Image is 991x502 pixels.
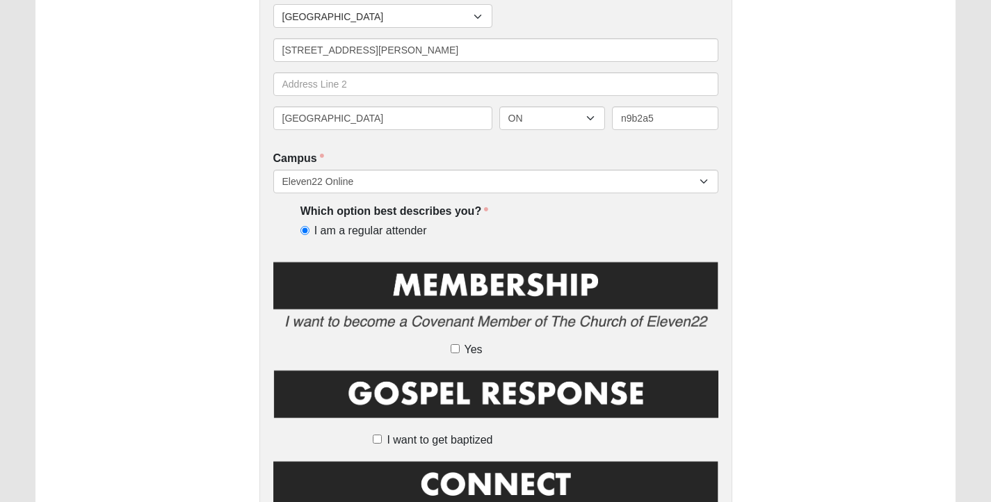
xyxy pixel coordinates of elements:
[373,435,382,444] input: I want to get baptized
[273,38,718,62] input: Address Line 1
[273,72,718,96] input: Address Line 2
[451,344,460,353] input: Yes
[273,368,718,430] img: GospelResponseBLK.png
[282,5,474,29] span: [GEOGRAPHIC_DATA]
[465,341,483,358] span: Yes
[612,106,718,130] input: Postal Code
[387,432,492,448] span: I want to get baptized
[273,106,492,130] input: City
[273,259,718,339] img: Membership.png
[273,151,324,167] label: Campus
[300,204,488,220] label: Which option best describes you?
[300,226,309,235] input: I am a regular attender
[314,223,427,239] span: I am a regular attender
